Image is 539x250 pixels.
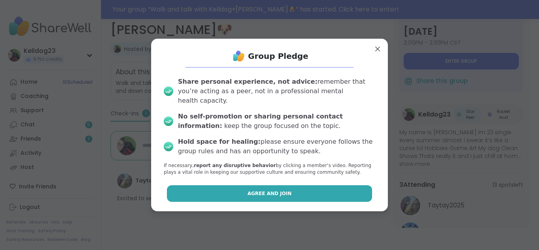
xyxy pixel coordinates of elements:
[248,51,309,62] h1: Group Pledge
[178,113,343,130] b: No self-promotion or sharing personal contact information:
[167,185,372,202] button: Agree and Join
[178,138,260,145] b: Hold space for healing:
[231,48,247,64] img: ShareWell Logo
[164,162,375,176] p: If necessary, by clicking a member‘s video. Reporting plays a vital role in keeping our supportiv...
[178,137,375,156] div: please ensure everyone follows the group rules and has an opportunity to speak.
[178,112,375,131] div: keep the group focused on the topic.
[178,77,375,105] div: remember that you’re acting as a peer, not in a professional mental health capacity.
[247,190,292,197] span: Agree and Join
[178,78,318,85] b: Share personal experience, not advice:
[194,163,276,168] b: report any disruptive behavior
